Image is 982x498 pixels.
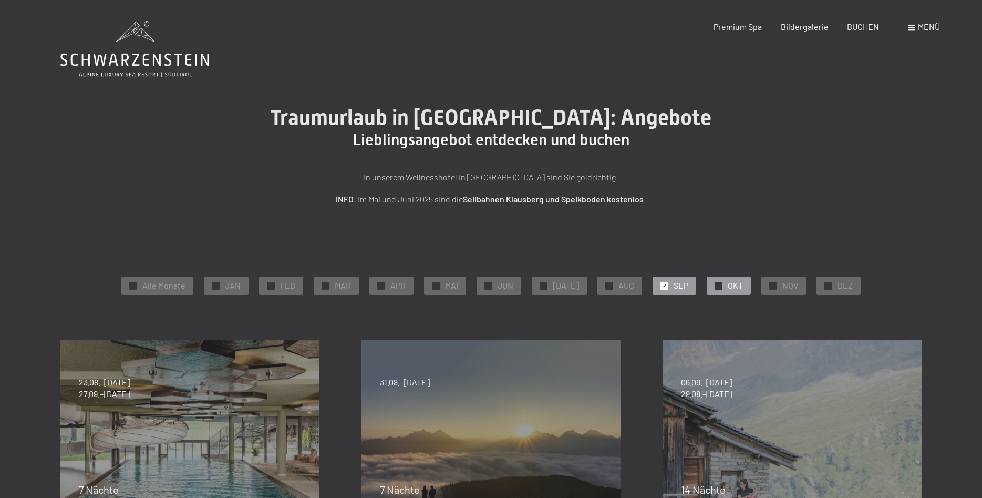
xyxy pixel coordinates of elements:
span: JUN [498,280,513,291]
strong: Seilbahnen Klausberg und Speikboden kostenlos [463,194,644,204]
span: [DATE] [553,280,579,291]
span: 7 Nächte [380,483,420,496]
span: ✓ [717,282,721,289]
span: AUG [618,280,634,291]
span: APR [390,280,406,291]
span: DEZ [838,280,853,291]
span: JAN [225,280,241,291]
span: NOV [782,280,798,291]
p: : Im Mai und Juni 2025 sind die . [229,192,754,206]
a: Premium Spa [714,22,762,32]
span: Lieblingsangebot entdecken und buchen [353,130,629,149]
span: OKT [728,280,743,291]
strong: INFO [336,194,354,204]
span: ✓ [663,282,667,289]
p: In unserem Wellnesshotel in [GEOGRAPHIC_DATA] sind Sie goldrichtig. [229,170,754,184]
span: 06.09.–[DATE] [681,377,732,388]
span: ✓ [269,282,273,289]
span: Menü [918,22,940,32]
span: ✓ [607,282,612,289]
a: BUCHEN [847,22,879,32]
span: Traumurlaub in [GEOGRAPHIC_DATA]: Angebote [271,105,711,130]
span: ✓ [214,282,218,289]
span: ✓ [379,282,384,289]
span: Einwilligung Marketing* [390,275,477,285]
span: 27.09.–[DATE] [79,388,130,400]
span: FEB [280,280,295,291]
span: MAI [445,280,458,291]
span: SEP [674,280,688,291]
span: 31.08.–[DATE] [380,377,430,388]
span: 23.08.–[DATE] [79,377,130,388]
span: 7 Nächte [79,483,119,496]
span: ✓ [434,282,438,289]
span: 14 Nächte [681,483,726,496]
a: Bildergalerie [781,22,829,32]
span: ✓ [542,282,546,289]
span: ✓ [131,282,136,289]
span: ✓ [487,282,491,289]
span: MAR [335,280,351,291]
span: 29.08.–[DATE] [681,388,732,400]
span: ✓ [771,282,776,289]
span: Alle Monate [142,280,185,291]
span: ✓ [324,282,328,289]
span: ✓ [826,282,831,289]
